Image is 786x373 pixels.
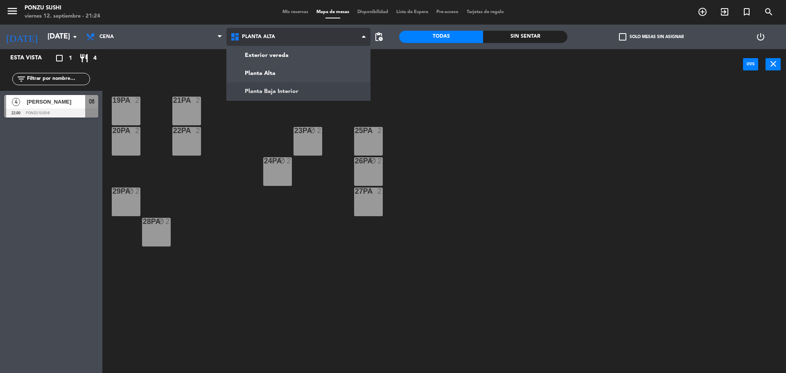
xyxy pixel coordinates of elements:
[89,97,95,106] span: 06
[619,33,626,41] span: check_box_outline_blank
[242,34,275,40] span: Planta Alta
[377,157,382,165] div: 2
[374,32,384,42] span: pending_actions
[227,82,370,100] a: Planta Baja Interior
[399,31,483,43] div: Todas
[698,7,707,17] i: add_circle_outline
[463,10,508,14] span: Tarjetas de regalo
[27,97,85,106] span: [PERSON_NAME]
[756,32,766,42] i: power_settings_new
[173,97,174,104] div: 21PA
[353,10,392,14] span: Disponibilidad
[69,54,72,63] span: 1
[377,127,382,134] div: 2
[165,218,170,225] div: 2
[392,10,432,14] span: Lista de Espera
[317,127,322,134] div: 2
[746,59,756,69] i: power_input
[483,31,567,43] div: Sin sentar
[157,218,164,225] i: block
[127,188,134,194] i: block
[766,58,781,70] button: close
[25,12,100,20] div: viernes 12. septiembre - 21:24
[99,34,114,40] span: Cena
[768,59,778,69] i: close
[264,157,264,165] div: 24PA
[70,32,80,42] i: arrow_drop_down
[196,97,201,104] div: 2
[4,53,59,63] div: Esta vista
[312,10,353,14] span: Mapa de mesas
[278,10,312,14] span: Mis reservas
[743,58,758,70] button: power_input
[135,97,140,104] div: 2
[196,127,201,134] div: 2
[377,188,382,195] div: 2
[742,7,752,17] i: turned_in_not
[12,98,20,106] span: 4
[6,5,18,20] button: menu
[25,4,100,12] div: Ponzu Sushi
[6,5,18,17] i: menu
[227,64,370,82] a: Planta Alta
[227,46,370,64] a: Exterior vereda
[16,74,26,84] i: filter_list
[619,33,684,41] label: Solo mesas sin asignar
[432,10,463,14] span: Pre-acceso
[278,157,285,164] i: block
[369,157,376,164] i: block
[720,7,730,17] i: exit_to_app
[79,53,89,63] i: restaurant
[135,127,140,134] div: 2
[93,54,97,63] span: 4
[764,7,774,17] i: search
[26,75,90,84] input: Filtrar por nombre...
[309,127,316,134] i: block
[135,188,140,195] div: 2
[54,53,64,63] i: crop_square
[294,127,295,134] div: 23PA
[173,127,174,134] div: 22PA
[287,157,291,165] div: 2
